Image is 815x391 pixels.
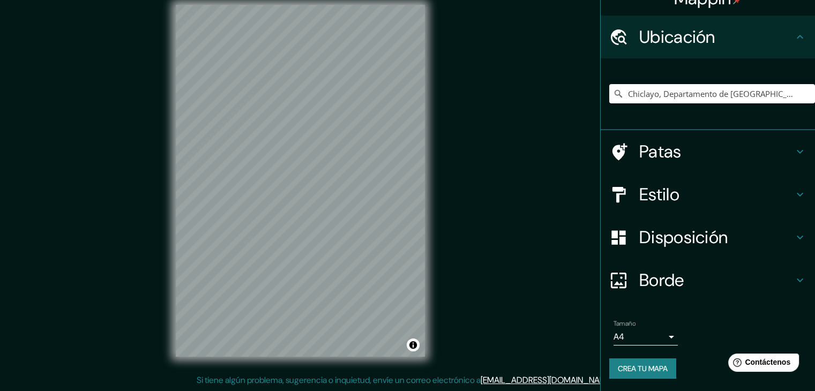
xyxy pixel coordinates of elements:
font: Disposición [639,226,728,249]
iframe: Lanzador de widgets de ayuda [720,349,803,379]
div: Estilo [601,173,815,216]
font: Estilo [639,183,679,206]
font: Borde [639,269,684,291]
font: Crea tu mapa [618,364,668,373]
canvas: Mapa [176,5,425,357]
div: Patas [601,130,815,173]
font: A4 [614,331,624,342]
button: Activar o desactivar atribución [407,339,420,351]
button: Crea tu mapa [609,358,676,379]
a: [EMAIL_ADDRESS][DOMAIN_NAME] [481,374,613,386]
font: Tamaño [614,319,635,328]
font: Patas [639,140,682,163]
div: A4 [614,328,678,345]
input: Elige tu ciudad o zona [609,84,815,103]
font: Si tiene algún problema, sugerencia o inquietud, envíe un correo electrónico a [197,374,481,386]
div: Disposición [601,216,815,259]
font: Ubicación [639,26,715,48]
div: Borde [601,259,815,302]
div: Ubicación [601,16,815,58]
